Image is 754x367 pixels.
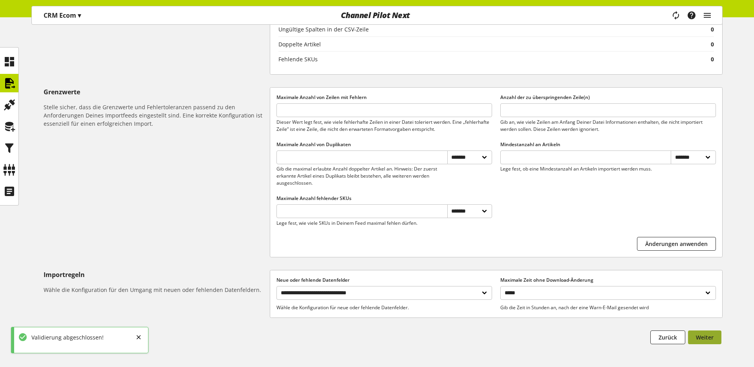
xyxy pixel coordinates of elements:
[711,55,714,63] span: 0
[44,87,267,97] h5: Grenzwerte
[276,277,492,284] label: Neue oder fehlende Datenfelder
[711,40,714,48] span: 0
[500,94,716,101] label: Anzahl der zu überspringenden Zeile(n)
[650,330,685,344] button: Zurück
[500,119,716,133] p: Gib an, wie viele Zeilen am Anfang Deiner Datei Informationen enthalten, die nicht importiert wer...
[44,270,267,279] h5: Importregeln
[276,304,492,311] p: Wähle die Konfiguration für neue oder fehlende Datenfelder.
[278,40,321,48] div: Doppelte Artikel
[711,25,714,33] span: 0
[645,240,708,248] span: Änderungen anwenden
[276,195,492,202] label: Maximale Anzahl fehlender SKUs
[696,333,714,341] span: Weiter
[500,165,671,172] p: Lege fest, ob eine Mindestanzahl an Artikeln importiert werden muss.
[78,11,81,20] span: ▾
[500,304,716,311] p: Gib die Zeit in Stunden an, nach der eine Warn-E-Mail gesendet wird
[278,55,318,63] div: Fehlende SKUs
[44,286,267,294] h6: Wähle die Konfiguration für den Umgang mit neuen oder fehlenden Datenfeldern.
[278,25,369,33] div: Ungültige Spalten in der CSV-Zeile
[27,333,104,341] div: Validierung abgeschlossen!
[500,141,716,148] label: Mindestanzahl an Artikeln
[500,277,716,284] label: Maximale Zeit ohne Download-Änderung
[276,94,492,101] label: Maximale Anzahl von Zeilen mit Fehlern
[276,220,447,227] p: Lege fest, wie viele SKUs in Deinem Feed maximal fehlen dürfen.
[44,11,81,20] p: CRM Ecom
[31,6,723,25] nav: main navigation
[276,165,447,187] p: Gib die maximal erlaubte Anzahl doppelter Artikel an. Hinweis: Der zuerst erkannte Artikel eines ...
[688,330,721,344] button: Weiter
[44,103,267,128] h6: Stelle sicher, dass die Grenzwerte und Fehlertoleranzen passend zu den Anforderungen Deines Impor...
[659,333,677,341] span: Zurück
[276,141,492,148] label: Maximale Anzahl von Duplikaten
[276,119,492,133] p: Dieser Wert legt fest, wie viele fehlerhafte Zeilen in einer Datei toleriert werden. Eine „fehler...
[637,237,716,251] button: Änderungen anwenden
